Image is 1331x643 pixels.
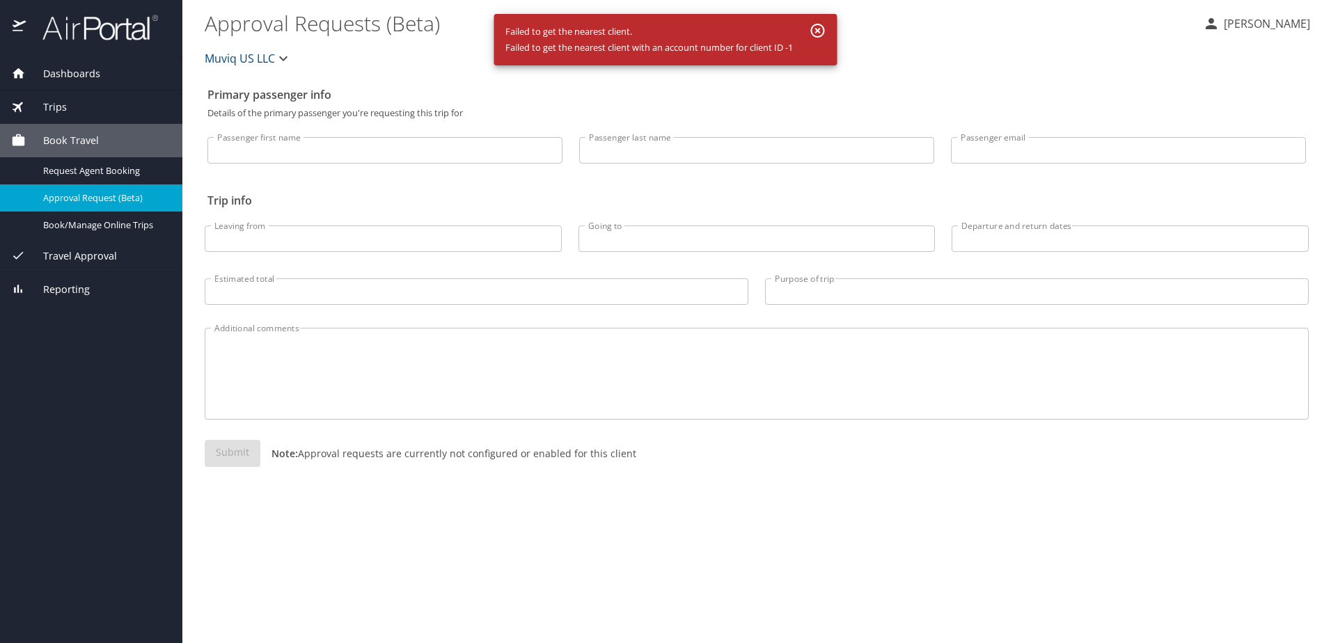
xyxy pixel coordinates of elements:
[26,248,117,264] span: Travel Approval
[205,49,275,68] span: Muviq US LLC
[1220,15,1310,32] p: [PERSON_NAME]
[43,219,166,232] span: Book/Manage Online Trips
[27,14,158,41] img: airportal-logo.png
[207,109,1306,118] p: Details of the primary passenger you're requesting this trip for
[207,84,1306,106] h2: Primary passenger info
[505,18,793,61] div: Failed to get the nearest client. Failed to get the nearest client with an account number for cli...
[199,45,297,72] button: Muviq US LLC
[207,189,1306,212] h2: Trip info
[260,446,636,461] p: Approval requests are currently not configured or enabled for this client
[26,100,67,115] span: Trips
[26,66,100,81] span: Dashboards
[271,447,298,460] strong: Note:
[43,164,166,177] span: Request Agent Booking
[205,1,1192,45] h1: Approval Requests (Beta)
[43,191,166,205] span: Approval Request (Beta)
[13,14,27,41] img: icon-airportal.png
[26,133,99,148] span: Book Travel
[26,282,90,297] span: Reporting
[1197,11,1316,36] button: [PERSON_NAME]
